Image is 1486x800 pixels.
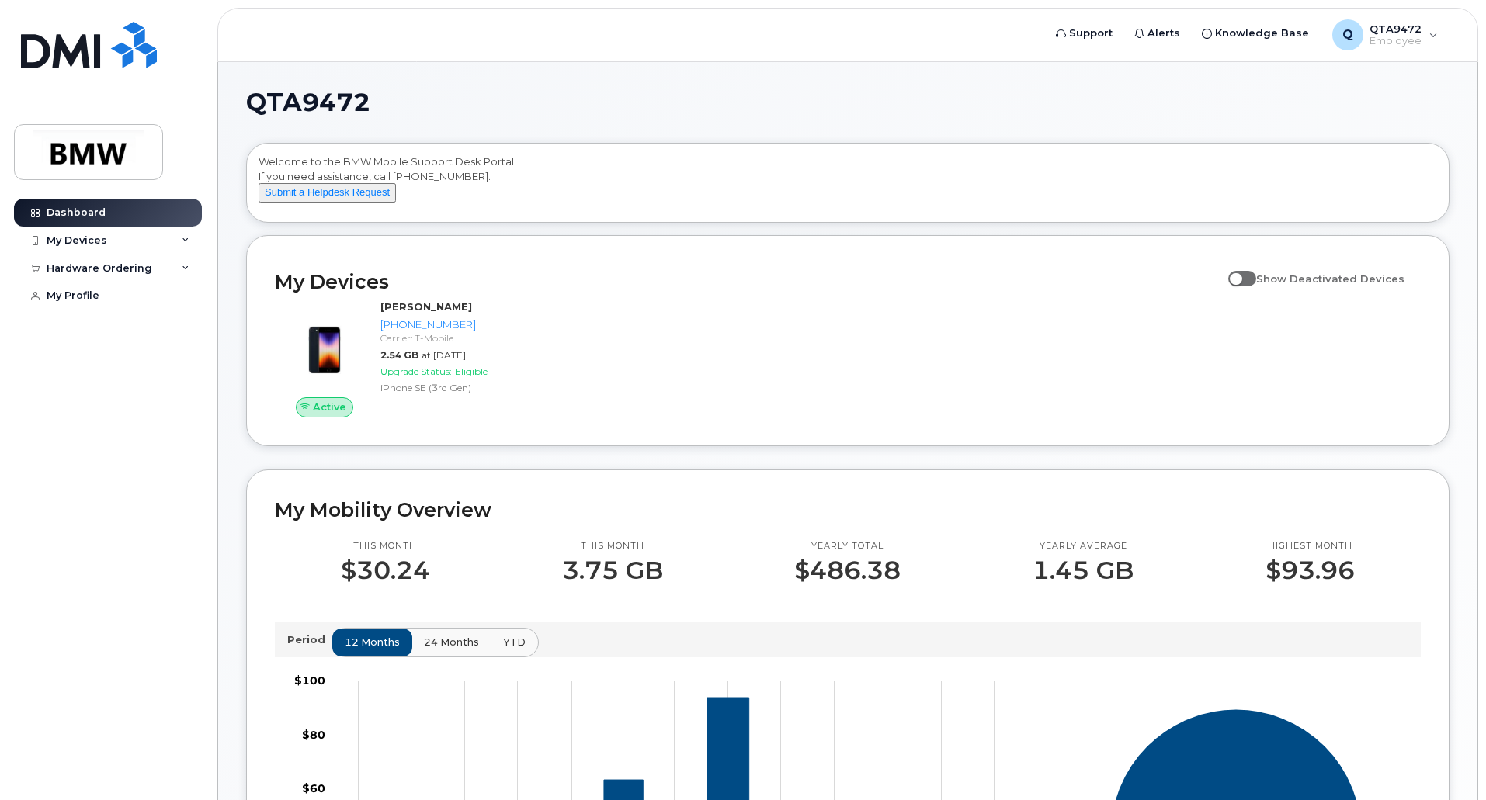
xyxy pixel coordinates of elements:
a: Active[PERSON_NAME][PHONE_NUMBER]Carrier: T-Mobile2.54 GBat [DATE]Upgrade Status:EligibleiPhone S... [275,300,547,417]
strong: [PERSON_NAME] [380,300,472,313]
span: Active [313,400,346,414]
input: Show Deactivated Devices [1228,264,1241,276]
p: Highest month [1266,540,1355,552]
p: Yearly total [794,540,901,552]
p: Period [287,632,332,647]
a: Submit a Helpdesk Request [259,185,396,198]
p: This month [562,540,663,552]
span: 24 months [424,635,479,649]
p: $93.96 [1266,556,1355,584]
span: YTD [503,635,526,649]
span: Eligible [455,365,488,377]
tspan: $100 [294,674,325,687]
div: [PHONE_NUMBER] [380,317,541,332]
p: This month [341,540,430,552]
span: Upgrade Status: [380,365,452,377]
span: Show Deactivated Devices [1256,272,1404,285]
p: $486.38 [794,556,901,584]
h2: My Mobility Overview [275,498,1421,521]
p: 3.75 GB [562,556,663,584]
span: at [DATE] [422,349,466,361]
span: QTA9472 [246,91,370,114]
p: 1.45 GB [1033,556,1134,584]
div: Welcome to the BMW Mobile Support Desk Portal If you need assistance, call [PHONE_NUMBER]. [259,154,1437,216]
tspan: $60 [302,781,325,795]
tspan: $80 [302,727,325,741]
h2: My Devices [275,270,1220,293]
span: 2.54 GB [380,349,418,361]
div: iPhone SE (3rd Gen) [380,381,541,394]
img: image20231002-3703462-1angbar.jpeg [287,307,362,382]
div: Carrier: T-Mobile [380,331,541,345]
p: $30.24 [341,556,430,584]
button: Submit a Helpdesk Request [259,183,396,203]
p: Yearly average [1033,540,1134,552]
